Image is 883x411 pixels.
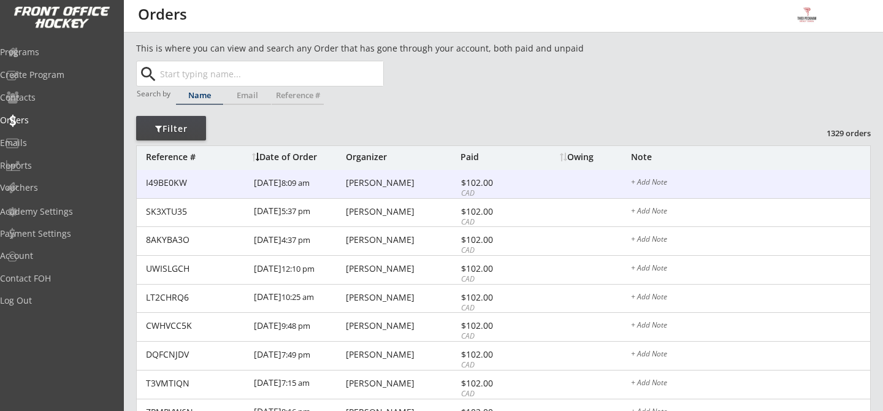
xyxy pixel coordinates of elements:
[146,293,247,302] div: LT2CHRQ6
[254,227,343,255] div: [DATE]
[146,321,247,330] div: CWHVCC5K
[461,245,527,256] div: CAD
[146,379,247,388] div: T3VMTIQN
[146,264,247,273] div: UWISLGCH
[560,153,630,161] div: Owing
[252,153,343,161] div: Date of Order
[224,91,271,99] div: Email
[281,177,310,188] font: 8:09 am
[631,293,870,303] div: + Add Note
[346,293,457,302] div: [PERSON_NAME]
[461,379,527,388] div: $102.00
[631,264,870,274] div: + Add Note
[461,350,527,359] div: $102.00
[461,303,527,313] div: CAD
[461,321,527,330] div: $102.00
[346,321,457,330] div: [PERSON_NAME]
[346,379,457,388] div: [PERSON_NAME]
[461,293,527,302] div: $102.00
[254,170,343,198] div: [DATE]
[461,264,527,273] div: $102.00
[176,91,223,99] div: Name
[461,188,527,199] div: CAD
[137,90,172,98] div: Search by
[631,207,870,217] div: + Add Note
[254,256,343,283] div: [DATE]
[346,179,457,187] div: [PERSON_NAME]
[281,377,310,388] font: 7:15 am
[281,291,314,302] font: 10:25 am
[254,285,343,312] div: [DATE]
[461,153,527,161] div: Paid
[631,379,870,389] div: + Add Note
[346,236,457,244] div: [PERSON_NAME]
[281,263,315,274] font: 12:10 pm
[461,179,527,187] div: $102.00
[631,321,870,331] div: + Add Note
[254,342,343,369] div: [DATE]
[281,234,310,245] font: 4:37 pm
[461,389,527,399] div: CAD
[281,205,310,217] font: 5:37 pm
[146,350,247,359] div: DQFCNJDV
[461,331,527,342] div: CAD
[136,123,206,135] div: Filter
[346,350,457,359] div: [PERSON_NAME]
[281,349,310,360] font: 7:49 pm
[631,350,870,360] div: + Add Note
[631,179,870,188] div: + Add Note
[631,153,870,161] div: Note
[461,360,527,371] div: CAD
[138,64,158,84] button: search
[461,207,527,216] div: $102.00
[146,236,247,244] div: 8AKYBA3O
[807,128,871,139] div: 1329 orders
[146,179,247,187] div: I49BE0KW
[631,236,870,245] div: + Add Note
[346,264,457,273] div: [PERSON_NAME]
[272,91,324,99] div: Reference #
[254,199,343,226] div: [DATE]
[254,313,343,340] div: [DATE]
[146,153,246,161] div: Reference #
[461,274,527,285] div: CAD
[254,371,343,398] div: [DATE]
[158,61,383,86] input: Start typing name...
[146,207,247,216] div: SK3XTU35
[461,236,527,244] div: $102.00
[281,320,310,331] font: 9:48 pm
[461,217,527,228] div: CAD
[346,207,457,216] div: [PERSON_NAME]
[136,42,654,55] div: This is where you can view and search any Order that has gone through your account, both paid and...
[346,153,457,161] div: Organizer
